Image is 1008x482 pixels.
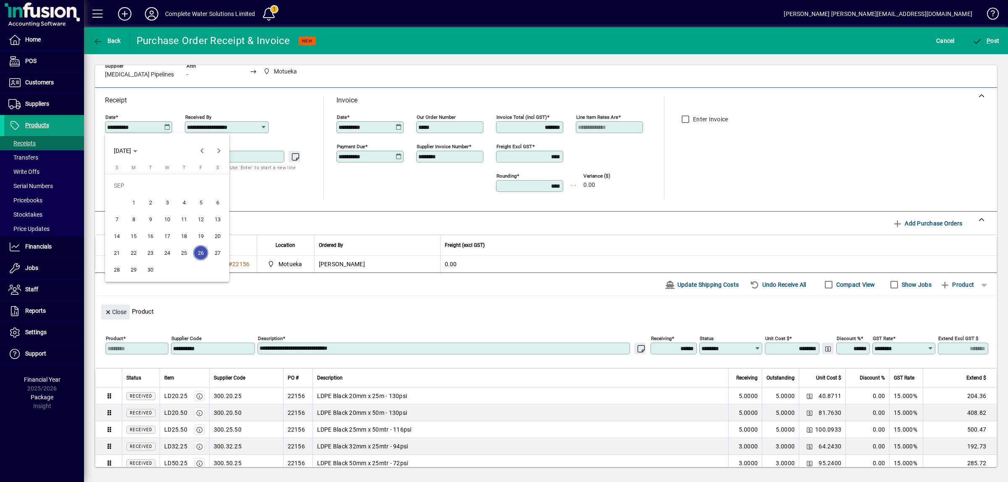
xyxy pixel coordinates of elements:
[160,212,175,227] span: 10
[183,165,186,170] span: T
[210,245,225,260] span: 27
[176,228,192,244] button: Thu Sep 18 2025
[125,244,142,261] button: Mon Sep 22 2025
[108,228,125,244] button: Sun Sep 14 2025
[176,212,192,227] span: 11
[209,211,226,228] button: Sat Sep 13 2025
[109,245,124,260] span: 21
[126,245,141,260] span: 22
[143,195,158,210] span: 2
[142,261,159,278] button: Tue Sep 30 2025
[210,195,225,210] span: 6
[160,228,175,244] span: 17
[176,245,192,260] span: 25
[126,195,141,210] span: 1
[210,228,225,244] span: 20
[193,228,208,244] span: 19
[192,228,209,244] button: Fri Sep 19 2025
[142,194,159,211] button: Tue Sep 02 2025
[199,165,202,170] span: F
[176,228,192,244] span: 18
[126,228,141,244] span: 15
[209,244,226,261] button: Sat Sep 27 2025
[159,211,176,228] button: Wed Sep 10 2025
[216,165,219,170] span: S
[209,194,226,211] button: Sat Sep 06 2025
[110,143,141,158] button: Choose month and year
[193,245,208,260] span: 26
[159,244,176,261] button: Wed Sep 24 2025
[142,228,159,244] button: Tue Sep 16 2025
[176,244,192,261] button: Thu Sep 25 2025
[109,212,124,227] span: 7
[176,195,192,210] span: 4
[109,262,124,277] span: 28
[193,212,208,227] span: 12
[210,212,225,227] span: 13
[143,212,158,227] span: 9
[109,228,124,244] span: 14
[192,211,209,228] button: Fri Sep 12 2025
[209,228,226,244] button: Sat Sep 20 2025
[159,228,176,244] button: Wed Sep 17 2025
[193,195,208,210] span: 5
[142,211,159,228] button: Tue Sep 09 2025
[125,261,142,278] button: Mon Sep 29 2025
[126,212,141,227] span: 8
[108,244,125,261] button: Sun Sep 21 2025
[143,245,158,260] span: 23
[114,147,131,154] span: [DATE]
[125,211,142,228] button: Mon Sep 08 2025
[176,194,192,211] button: Thu Sep 04 2025
[143,228,158,244] span: 16
[160,195,175,210] span: 3
[149,165,152,170] span: T
[192,194,209,211] button: Fri Sep 05 2025
[108,177,226,194] td: SEP
[210,142,227,159] button: Next month
[115,165,118,170] span: S
[165,165,169,170] span: W
[126,262,141,277] span: 29
[143,262,158,277] span: 30
[108,211,125,228] button: Sun Sep 07 2025
[192,244,209,261] button: Fri Sep 26 2025
[108,261,125,278] button: Sun Sep 28 2025
[142,244,159,261] button: Tue Sep 23 2025
[194,142,210,159] button: Previous month
[160,245,175,260] span: 24
[125,194,142,211] button: Mon Sep 01 2025
[125,228,142,244] button: Mon Sep 15 2025
[131,165,136,170] span: M
[176,211,192,228] button: Thu Sep 11 2025
[159,194,176,211] button: Wed Sep 03 2025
